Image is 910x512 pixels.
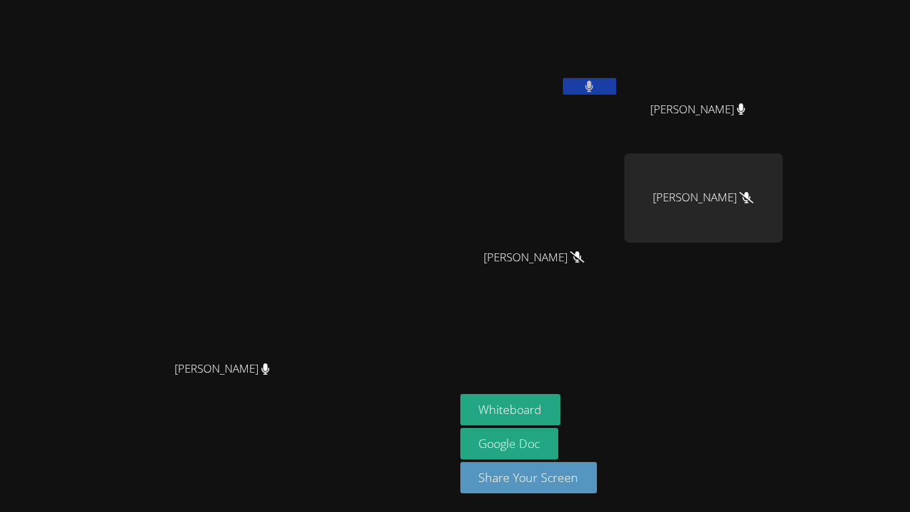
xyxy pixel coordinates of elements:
[650,100,745,119] span: [PERSON_NAME]
[460,462,598,493] button: Share Your Screen
[624,153,783,243] div: [PERSON_NAME]
[460,428,559,459] a: Google Doc
[175,359,270,379] span: [PERSON_NAME]
[484,248,584,267] span: [PERSON_NAME]
[460,394,561,425] button: Whiteboard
